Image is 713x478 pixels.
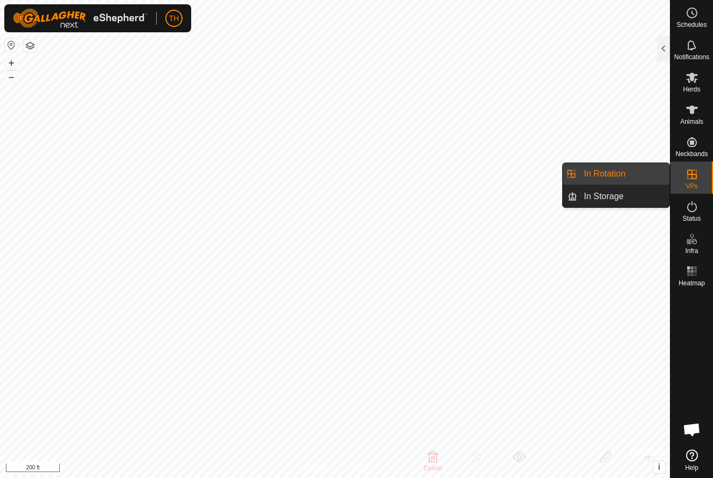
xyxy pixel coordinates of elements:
[292,464,333,474] a: Privacy Policy
[563,186,669,207] li: In Storage
[346,464,378,474] a: Contact Us
[675,151,708,157] span: Neckbands
[169,13,179,24] span: TH
[685,248,698,254] span: Infra
[5,39,18,52] button: Reset Map
[563,163,669,185] li: In Rotation
[685,465,698,471] span: Help
[679,280,705,286] span: Heatmap
[682,215,701,222] span: Status
[658,462,660,472] span: i
[676,413,708,446] div: Open chat
[683,86,700,93] span: Herds
[584,167,625,180] span: In Rotation
[577,163,669,185] a: In Rotation
[686,183,697,189] span: VPs
[680,118,703,125] span: Animals
[653,461,665,473] button: i
[5,57,18,69] button: +
[24,39,37,52] button: Map Layers
[674,54,709,60] span: Notifications
[670,445,713,475] a: Help
[676,22,707,28] span: Schedules
[577,186,669,207] a: In Storage
[584,190,624,203] span: In Storage
[5,71,18,83] button: –
[13,9,148,28] img: Gallagher Logo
